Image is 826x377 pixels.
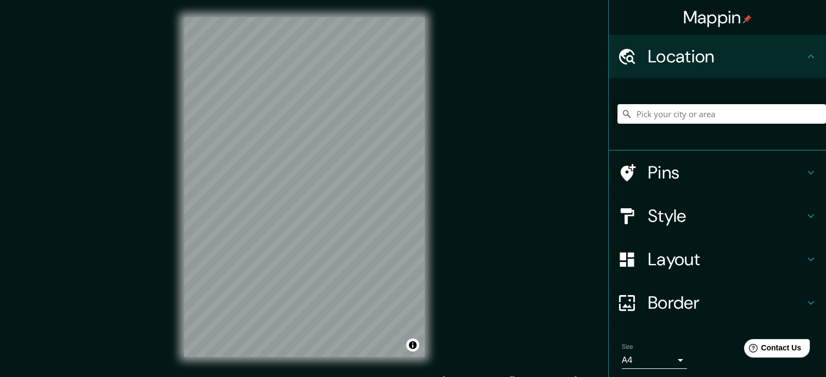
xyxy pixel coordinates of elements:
[648,292,804,314] h4: Border
[609,151,826,194] div: Pins
[622,342,633,352] label: Size
[609,35,826,78] div: Location
[729,335,814,365] iframe: Help widget launcher
[648,162,804,183] h4: Pins
[609,194,826,238] div: Style
[743,15,752,23] img: pin-icon.png
[609,238,826,281] div: Layout
[184,17,425,357] canvas: Map
[648,46,804,67] h4: Location
[622,352,687,369] div: A4
[683,7,752,28] h4: Mappin
[648,248,804,270] h4: Layout
[648,205,804,227] h4: Style
[617,104,826,124] input: Pick your city or area
[406,338,419,352] button: Toggle attribution
[609,281,826,324] div: Border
